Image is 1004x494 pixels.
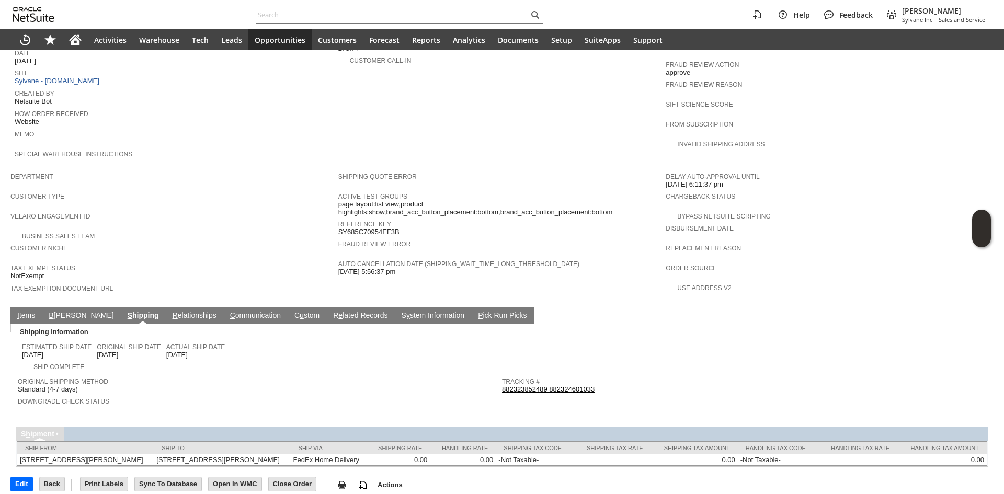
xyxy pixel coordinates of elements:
[666,61,739,68] a: Fraud Review Action
[97,343,161,351] a: Original Ship Date
[21,430,54,438] a: Shipment
[15,50,31,57] a: Date
[15,151,132,158] a: Special Warehouse Instructions
[166,343,225,351] a: Actual Ship Date
[406,29,447,50] a: Reports
[939,16,985,24] span: Sales and Service
[17,454,154,465] td: [STREET_ADDRESS][PERSON_NAME]
[18,398,109,405] a: Downgrade Check Status
[330,311,390,321] a: Related Records
[22,351,43,359] span: [DATE]
[666,265,717,272] a: Order Source
[192,35,209,45] span: Tech
[357,479,369,491] img: add-record.svg
[63,29,88,50] a: Home
[15,97,52,106] span: Netsuite Bot
[338,311,343,319] span: e
[902,6,985,16] span: [PERSON_NAME]
[406,311,410,319] span: y
[227,311,283,321] a: Communication
[502,385,595,393] a: 882323852489 882324601033
[162,445,282,451] div: Ship To
[627,29,669,50] a: Support
[15,57,36,65] span: [DATE]
[412,35,440,45] span: Reports
[582,445,643,451] div: Shipping Tax Rate
[338,193,407,200] a: Active Test Groups
[336,479,348,491] img: print.svg
[10,285,113,292] a: Tax Exemption Document URL
[551,35,572,45] span: Setup
[15,118,39,126] span: Website
[38,29,63,50] div: Shortcuts
[256,8,529,21] input: Search
[363,29,406,50] a: Forecast
[338,221,391,228] a: Reference Key
[10,324,19,332] img: Unchecked
[97,351,118,359] span: [DATE]
[666,225,734,232] a: Disbursement Date
[209,477,261,491] input: Open In WMC
[666,81,742,88] a: Fraud Review Reason
[10,193,64,200] a: Customer Type
[585,35,621,45] span: SuiteApps
[369,35,400,45] span: Forecast
[350,57,412,64] a: Customer Call-in
[40,477,64,491] input: Back
[826,445,889,451] div: Handling Tax Rate
[897,454,987,465] td: 0.00
[19,33,31,46] svg: Recent Records
[94,35,127,45] span: Activities
[17,311,19,319] span: I
[166,351,188,359] span: [DATE]
[338,173,417,180] a: Shipping Quote Error
[502,378,540,385] a: Tracking #
[367,454,430,465] td: 0.00
[312,29,363,50] a: Customers
[373,481,407,489] a: Actions
[15,131,34,138] a: Memo
[10,265,75,272] a: Tax Exempt Status
[399,311,467,321] a: System Information
[81,477,128,491] input: Print Labels
[677,284,731,292] a: Use Address V2
[135,477,201,491] input: Sync To Database
[186,29,215,50] a: Tech
[972,210,991,247] iframe: Click here to launch Oracle Guided Learning Help Panel
[46,311,116,321] a: B[PERSON_NAME]
[545,29,578,50] a: Setup
[666,180,723,189] span: [DATE] 6:11:37 pm
[154,454,290,465] td: [STREET_ADDRESS][PERSON_NAME]
[529,8,541,21] svg: Search
[338,260,579,268] a: Auto Cancellation Date (shipping_wait_time_long_threshold_date)
[578,29,627,50] a: SuiteApps
[170,311,219,321] a: Relationships
[18,326,498,338] div: Shipping Information
[15,90,54,97] a: Created By
[338,268,396,276] span: [DATE] 5:56:37 pm
[25,445,146,451] div: Ship From
[651,454,738,465] td: 0.00
[255,35,305,45] span: Opportunities
[666,245,741,252] a: Replacement reason
[453,35,485,45] span: Analytics
[972,229,991,248] span: Oracle Guided Learning Widget. To move around, please hold and drag
[11,477,32,491] input: Edit
[10,173,53,180] a: Department
[133,29,186,50] a: Warehouse
[248,29,312,50] a: Opportunities
[666,68,690,77] span: approve
[33,363,84,371] a: Ship Complete
[69,33,82,46] svg: Home
[10,272,44,280] span: NotExempt
[475,311,529,321] a: Pick Run Picks
[738,454,818,465] td: -Not Taxable-
[338,240,411,248] a: Fraud Review Error
[128,311,132,319] span: S
[447,29,492,50] a: Analytics
[300,311,304,319] span: u
[88,29,133,50] a: Activities
[13,7,54,22] svg: logo
[496,454,574,465] td: -Not Taxable-
[666,193,735,200] a: Chargeback Status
